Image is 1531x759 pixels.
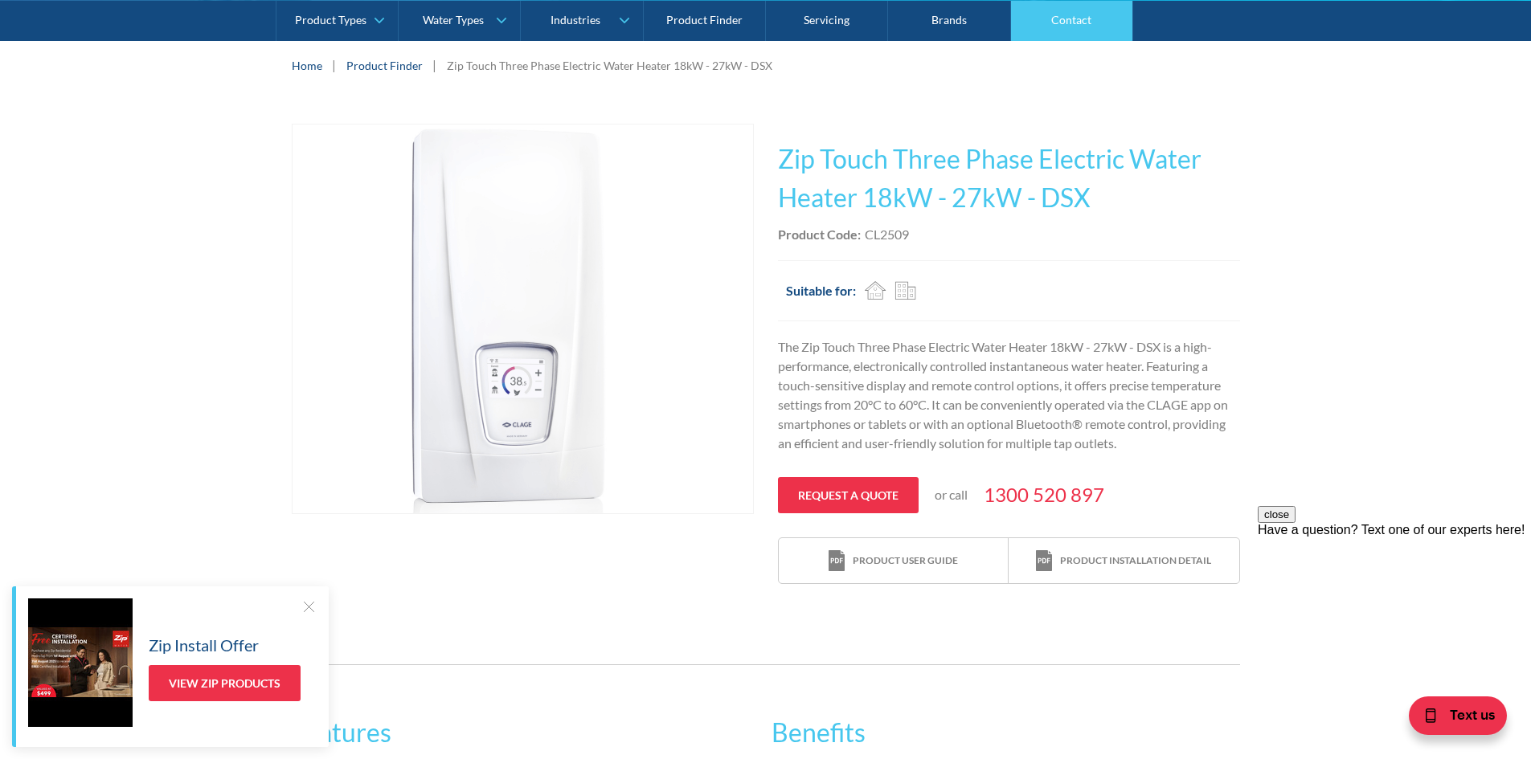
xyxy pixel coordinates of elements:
div: Product installation detail [1060,553,1211,568]
a: open lightbox [292,124,754,514]
a: View Zip Products [149,665,301,701]
div: Product Types [295,13,366,27]
p: The Zip Touch Three Phase Electric Water Heater 18kW - 27kW - DSX is a high-performance, electron... [778,337,1240,453]
a: Home [292,57,322,74]
div: Zip Touch Three Phase Electric Water Heater 18kW - 27kW - DSX [447,57,772,74]
p: or call [935,485,968,504]
a: 1300 520 897 [984,480,1104,509]
h2: Features [292,713,759,752]
h2: Suitable for: [786,281,856,300]
img: Zip Install Offer [28,598,133,727]
a: print iconProduct installation detail [1009,538,1238,584]
img: print icon [829,550,845,572]
iframe: podium webchat widget bubble [1370,679,1531,759]
h1: Zip Touch Three Phase Electric Water Heater 18kW - 27kW - DSX [778,140,1240,217]
div: | [330,55,338,75]
div: Water Types [423,13,484,27]
img: Zip Touch Three Phase Electric Water Heater 18kW - 27kW - DSX [328,124,718,513]
h2: Benefits [772,713,1239,752]
div: CL2509 [865,225,909,244]
img: print icon [1036,550,1052,572]
div: Product user guide [853,553,958,568]
strong: Product Code: [778,226,861,242]
h5: Zip Install Offer [149,633,259,657]
a: Request a quote [778,477,919,513]
div: Industries [551,13,600,27]
div: | [431,55,439,75]
a: Product Finder [346,57,423,74]
iframe: podium webchat widget prompt [1258,506,1531,699]
a: print iconProduct user guide [779,538,1009,584]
